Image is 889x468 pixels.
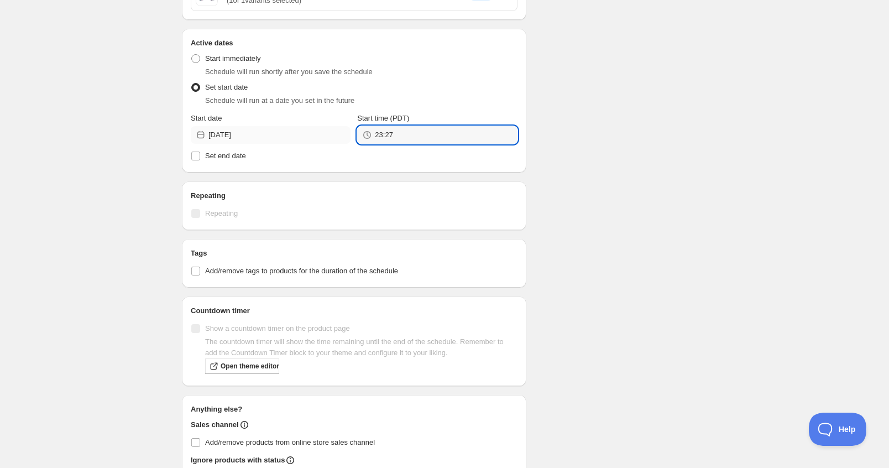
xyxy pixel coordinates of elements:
[809,413,867,446] iframe: Toggle Customer Support
[191,190,517,201] h2: Repeating
[191,455,285,466] h2: Ignore products with status
[205,267,398,275] span: Add/remove tags to products for the duration of the schedule
[221,362,279,371] span: Open theme editor
[205,324,350,332] span: Show a countdown timer on the product page
[205,67,373,76] span: Schedule will run shortly after you save the schedule
[205,83,248,91] span: Set start date
[205,358,279,374] a: Open theme editor
[191,404,517,415] h2: Anything else?
[357,114,409,122] span: Start time (PDT)
[205,96,354,105] span: Schedule will run at a date you set in the future
[191,305,517,316] h2: Countdown timer
[191,419,239,430] h2: Sales channel
[205,336,517,358] p: The countdown timer will show the time remaining until the end of the schedule. Remember to add t...
[205,54,260,63] span: Start immediately
[205,152,246,160] span: Set end date
[205,438,375,446] span: Add/remove products from online store sales channel
[205,209,238,217] span: Repeating
[191,38,517,49] h2: Active dates
[191,248,517,259] h2: Tags
[191,114,222,122] span: Start date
